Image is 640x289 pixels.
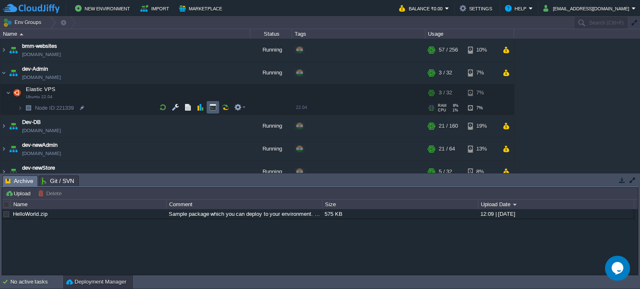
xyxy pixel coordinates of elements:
[167,200,322,209] div: Comment
[450,104,458,108] span: 9%
[479,200,634,209] div: Upload Date
[75,3,132,13] button: New Environment
[399,3,445,13] button: Balance ₹0.00
[179,3,225,13] button: Marketplace
[478,209,633,219] div: 12:09 | [DATE]
[22,141,57,149] a: dev-newAdmin
[13,211,47,217] a: HelloWorld.zip
[250,115,292,137] div: Running
[22,101,34,114] img: AMDAwAAAACH5BAEAAAAALAAAAAABAAEAAAICRAEAOw==
[438,108,446,112] span: CPU
[17,101,22,114] img: AMDAwAAAACH5BAEAAAAALAAAAAABAAEAAAICRAEAOw==
[5,190,33,197] button: Upload
[292,29,425,39] div: Tags
[7,39,19,61] img: AMDAwAAAACH5BAEAAAAALAAAAAABAAEAAAICRAEAOw==
[11,84,23,101] img: AMDAwAAAACH5BAEAAAAALAAAAAABAAEAAAICRAEAOw==
[7,62,19,84] img: AMDAwAAAACH5BAEAAAAALAAAAAABAAEAAAICRAEAOw==
[439,39,458,61] div: 57 / 256
[20,33,23,35] img: AMDAwAAAACH5BAEAAAAALAAAAAABAAEAAAICRAEAOw==
[460,3,495,13] button: Settings
[543,3,632,13] button: [EMAIL_ADDRESS][DOMAIN_NAME]
[22,149,61,158] span: [DOMAIN_NAME]
[468,101,495,114] div: 7%
[250,62,292,84] div: Running
[0,62,7,84] img: AMDAwAAAACH5BAEAAAAALAAAAAABAAEAAAICRAEAOw==
[22,73,61,82] span: [DOMAIN_NAME]
[22,65,48,73] a: dev-Admin
[439,115,458,137] div: 21 / 160
[250,161,292,183] div: Running
[468,39,495,61] div: 10%
[22,126,61,135] span: [DOMAIN_NAME]
[140,3,172,13] button: Import
[25,86,57,92] a: Elastic VPSUbuntu 22.04
[450,108,458,112] span: 1%
[439,161,452,183] div: 5 / 32
[468,138,495,160] div: 13%
[7,115,19,137] img: AMDAwAAAACH5BAEAAAAALAAAAAABAAEAAAICRAEAOw==
[439,62,452,84] div: 3 / 32
[34,104,75,111] span: 221339
[7,161,19,183] img: AMDAwAAAACH5BAEAAAAALAAAAAABAAEAAAICRAEAOw==
[1,29,250,39] div: Name
[251,29,292,39] div: Status
[10,275,62,289] div: No active tasks
[35,105,56,111] span: Node ID:
[468,84,495,101] div: 7%
[66,278,126,286] button: Deployment Manager
[296,105,307,110] span: 22.04
[0,161,7,183] img: AMDAwAAAACH5BAEAAAAALAAAAAABAAEAAAICRAEAOw==
[26,94,52,99] span: Ubuntu 22.04
[5,176,33,186] span: Archive
[250,39,292,61] div: Running
[11,200,166,209] div: Name
[0,39,7,61] img: AMDAwAAAACH5BAEAAAAALAAAAAABAAEAAAICRAEAOw==
[323,200,478,209] div: Size
[22,172,61,180] span: [DOMAIN_NAME]
[34,104,75,111] a: Node ID:221339
[605,256,632,281] iframe: chat widget
[167,209,322,219] div: Sample package which you can deploy to your environment. Feel free to delete and upload a package...
[322,209,477,219] div: 575 KB
[426,29,514,39] div: Usage
[438,104,447,108] span: RAM
[7,138,19,160] img: AMDAwAAAACH5BAEAAAAALAAAAAABAAEAAAICRAEAOw==
[250,138,292,160] div: Running
[3,3,60,14] img: CloudJiffy
[42,176,74,186] span: Git / SVN
[22,118,41,126] a: Dev-DB
[22,50,61,59] span: [DOMAIN_NAME]
[6,84,11,101] img: AMDAwAAAACH5BAEAAAAALAAAAAABAAEAAAICRAEAOw==
[468,161,495,183] div: 8%
[468,115,495,137] div: 19%
[0,138,7,160] img: AMDAwAAAACH5BAEAAAAALAAAAAABAAEAAAICRAEAOw==
[3,17,44,28] button: Env Groups
[439,138,455,160] div: 21 / 64
[38,190,64,197] button: Delete
[439,84,452,101] div: 3 / 32
[468,62,495,84] div: 7%
[0,115,7,137] img: AMDAwAAAACH5BAEAAAAALAAAAAABAAEAAAICRAEAOw==
[25,86,57,93] span: Elastic VPS
[22,164,55,172] a: dev-newStore
[22,42,57,50] a: bmm-websites
[505,3,529,13] button: Help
